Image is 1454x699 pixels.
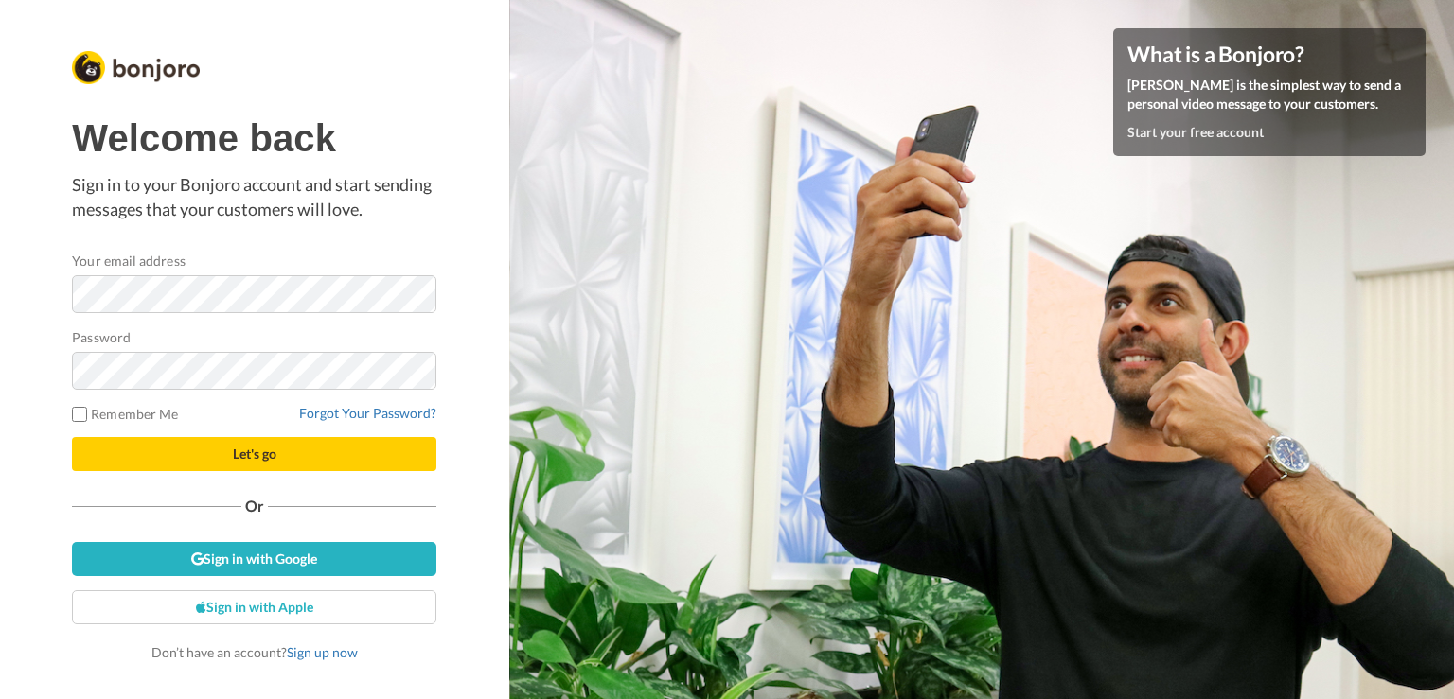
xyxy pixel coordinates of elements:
a: Sign in with Apple [72,590,436,624]
h4: What is a Bonjoro? [1127,43,1411,66]
span: Don’t have an account? [151,644,358,660]
label: Remember Me [72,404,178,424]
a: Forgot Your Password? [299,405,436,421]
input: Remember Me [72,407,87,422]
a: Sign up now [287,644,358,660]
p: [PERSON_NAME] is the simplest way to send a personal video message to your customers. [1127,76,1411,114]
label: Password [72,327,131,347]
p: Sign in to your Bonjoro account and start sending messages that your customers will love. [72,173,436,221]
span: Let's go [233,446,276,462]
button: Let's go [72,437,436,471]
a: Sign in with Google [72,542,436,576]
a: Start your free account [1127,124,1264,140]
label: Your email address [72,251,185,271]
h1: Welcome back [72,117,436,159]
span: Or [241,499,268,513]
